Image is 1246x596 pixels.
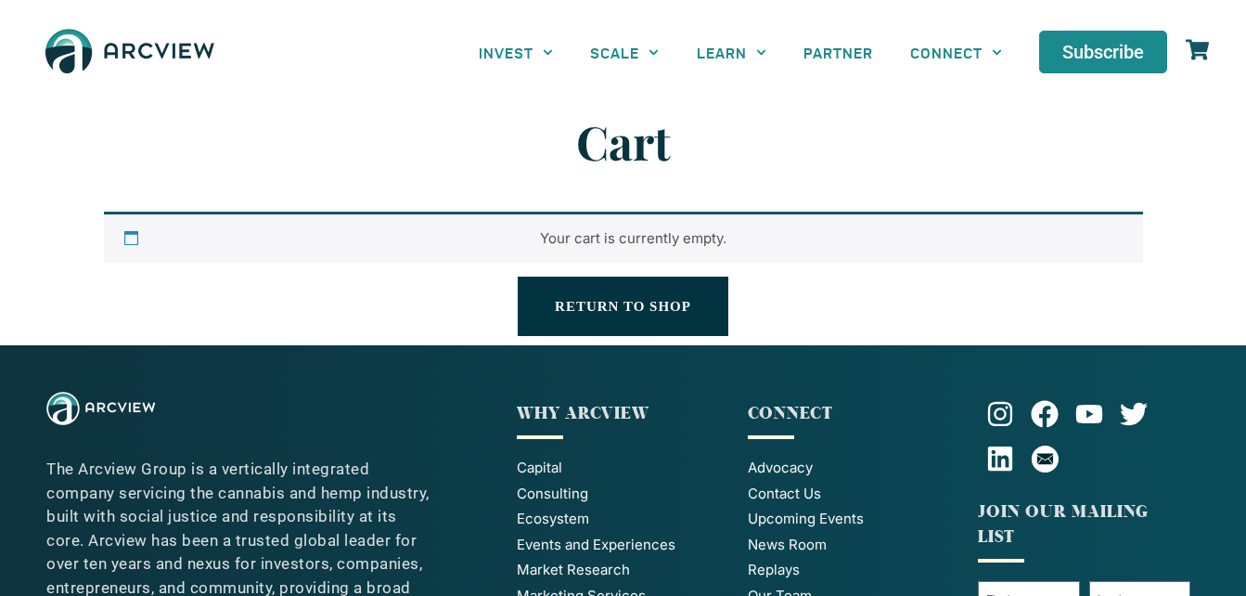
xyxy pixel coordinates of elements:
[517,458,729,479] a: Capital
[748,535,960,556] a: News Room
[1039,31,1167,73] a: Subscribe
[748,458,960,479] a: Advocacy
[748,401,960,426] div: CONNECT
[785,32,892,73] a: PARTNER
[748,484,821,505] span: Contact Us
[517,509,589,530] span: Ecosystem
[572,32,677,73] a: SCALE
[460,32,572,73] a: INVEST
[748,509,960,530] a: Upcoming Events
[517,401,729,426] p: WHY ARCVIEW
[748,458,813,479] span: Advocacy
[748,535,827,556] span: News Room
[518,277,728,336] a: Return to shop
[37,19,223,86] img: The Arcview Group
[122,114,1124,170] h1: Cart
[748,509,864,530] span: Upcoming Events
[46,392,155,425] img: The Arcview Group
[517,484,588,505] span: Consulting
[1062,43,1144,61] span: Subscribe
[517,484,729,505] a: Consulting
[748,560,800,581] span: Replays
[978,499,1190,550] p: JOIN OUR MAILING LIST
[892,32,1021,73] a: CONNECT
[460,32,1021,73] nav: Menu
[517,560,729,581] a: Market Research
[517,560,630,581] span: Market Research
[517,509,729,530] a: Ecosystem
[748,484,960,505] a: Contact Us
[517,535,729,556] a: Events and Experiences
[104,212,1143,264] div: Your cart is currently empty.
[678,32,785,73] a: LEARN
[517,535,675,556] span: Events and Experiences
[748,560,960,581] a: Replays
[517,458,562,479] span: Capital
